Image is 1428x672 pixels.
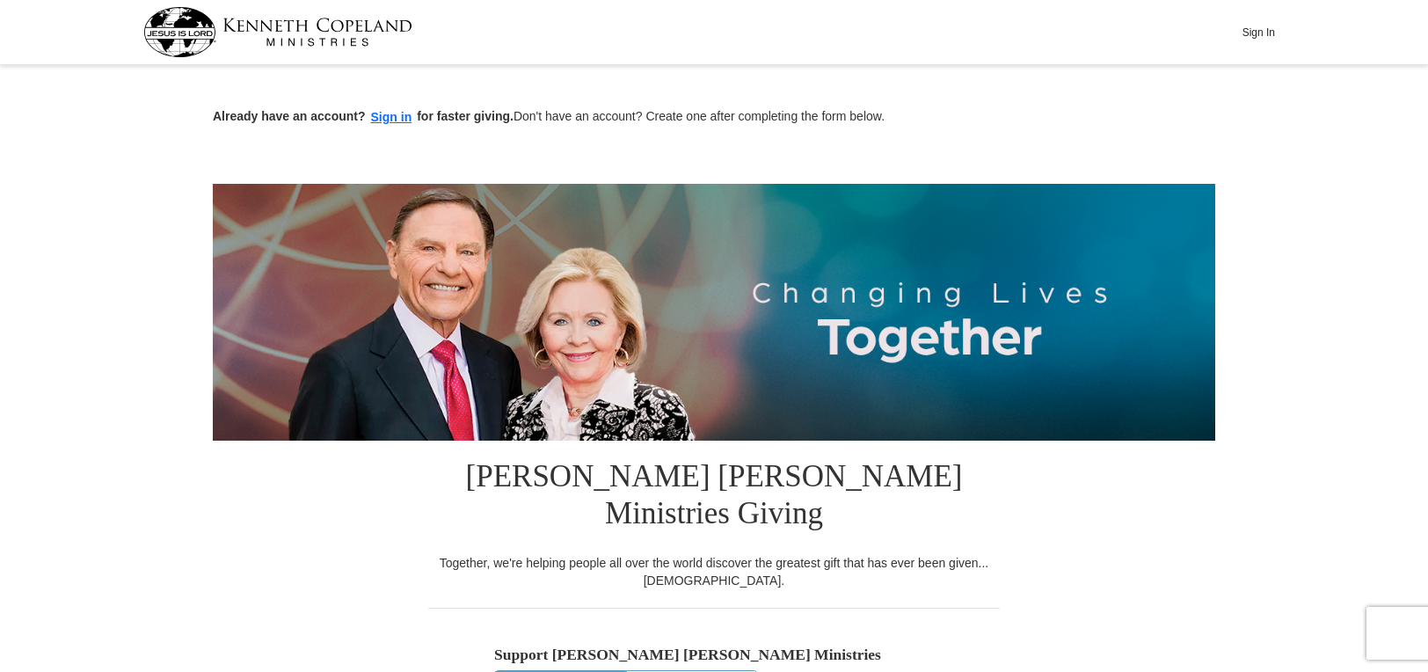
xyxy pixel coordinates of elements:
[213,109,514,123] strong: Already have an account? for faster giving.
[213,107,1215,128] p: Don't have an account? Create one after completing the form below.
[1232,18,1285,46] button: Sign In
[428,554,1000,589] div: Together, we're helping people all over the world discover the greatest gift that has ever been g...
[428,441,1000,554] h1: [PERSON_NAME] [PERSON_NAME] Ministries Giving
[143,7,412,57] img: kcm-header-logo.svg
[494,646,934,664] h5: Support [PERSON_NAME] [PERSON_NAME] Ministries
[366,107,418,128] button: Sign in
